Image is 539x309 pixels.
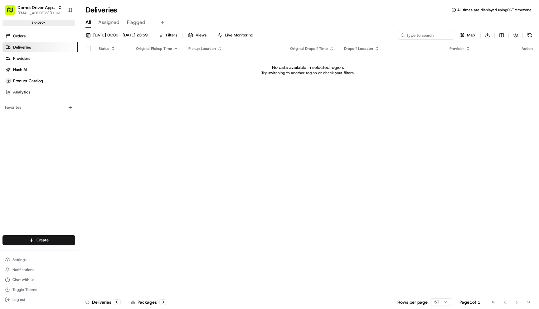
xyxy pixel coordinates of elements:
[131,299,166,305] div: Packages
[522,46,533,51] div: Action
[17,11,62,16] button: [EMAIL_ADDRESS][DOMAIN_NAME]
[156,31,180,40] button: Filters
[467,32,475,38] span: Map
[13,56,30,61] span: Providers
[2,31,78,41] a: Orders
[2,255,75,264] button: Settings
[2,54,78,64] a: Providers
[98,19,119,26] span: Assigned
[344,46,373,51] span: Dropoff Location
[196,32,206,38] span: Views
[93,32,148,38] span: [DATE] 00:00 - [DATE] 23:59
[127,19,145,26] span: Flagged
[290,46,328,51] span: Original Dropoff Time
[2,275,75,284] button: Chat with us!
[85,19,91,26] span: All
[17,4,55,11] button: Demo: Driver App APAC
[2,76,78,86] a: Product Catalog
[2,20,75,26] div: sandbox
[2,42,78,52] a: Deliveries
[188,46,216,51] span: Pickup Location
[85,299,121,305] div: Deliveries
[459,299,480,305] div: Page 1 of 1
[12,277,35,282] span: Chat with us!
[85,5,117,15] h1: Deliveries
[83,31,150,40] button: [DATE] 00:00 - [DATE] 23:59
[2,265,75,274] button: Notifications
[2,2,65,17] button: Demo: Driver App APAC[EMAIL_ADDRESS][DOMAIN_NAME]
[13,67,27,73] span: Nash AI
[2,285,75,294] button: Toggle Theme
[2,65,78,75] a: Nash AI
[215,31,256,40] button: Live Monitoring
[2,87,78,97] a: Analytics
[397,299,428,305] p: Rows per page
[185,31,209,40] button: Views
[12,297,25,302] span: Log out
[13,89,30,95] span: Analytics
[13,78,43,84] span: Product Catalog
[13,45,31,50] span: Deliveries
[2,102,75,112] div: Favorites
[457,31,478,40] button: Map
[398,31,454,40] input: Type to search
[12,267,34,272] span: Notifications
[136,46,172,51] span: Original Pickup Time
[12,287,37,292] span: Toggle Theme
[12,257,27,262] span: Settings
[2,235,75,245] button: Create
[114,299,121,305] div: 0
[449,46,464,51] span: Provider
[2,295,75,304] button: Log out
[457,7,532,12] span: All times are displayed using SGT timezone
[13,33,26,39] span: Orders
[272,64,344,70] p: No data available in selected region.
[225,32,253,38] span: Live Monitoring
[99,46,109,51] span: Status
[261,70,355,75] p: Try switching to another region or check your filters.
[166,32,177,38] span: Filters
[159,299,166,305] div: 0
[525,31,534,40] button: Refresh
[36,237,49,243] span: Create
